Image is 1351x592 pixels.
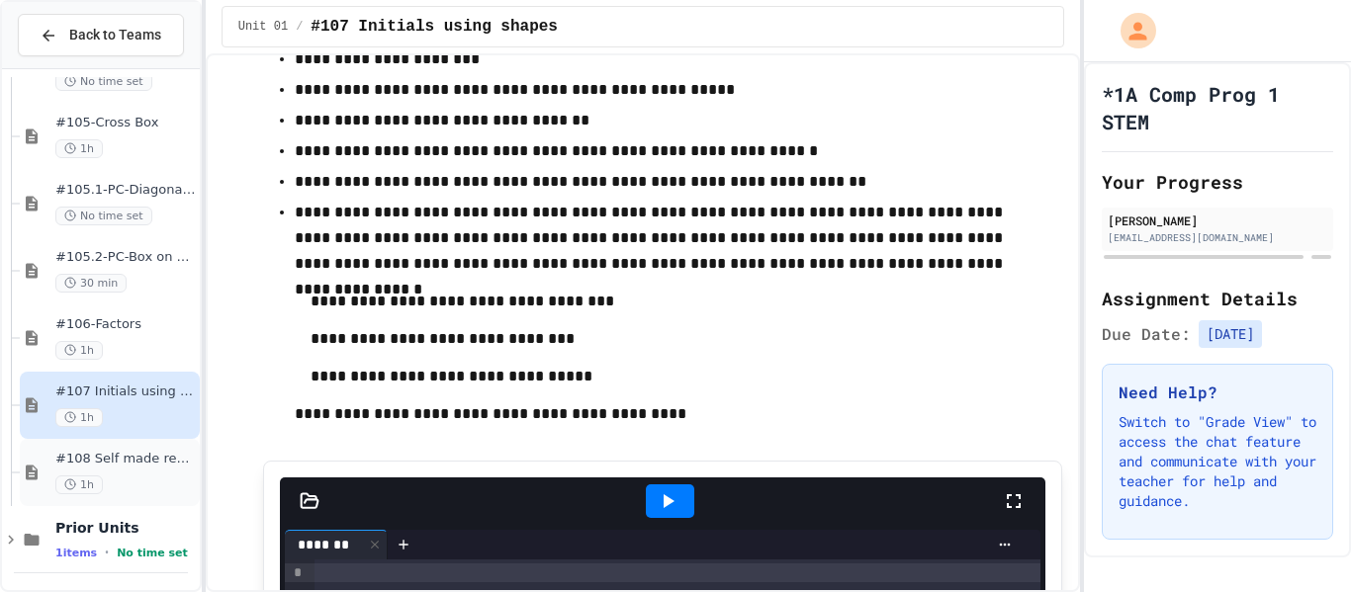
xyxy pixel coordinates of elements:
span: Unit 01 [238,19,288,35]
div: [EMAIL_ADDRESS][DOMAIN_NAME] [1108,230,1327,245]
span: #106-Factors [55,316,196,333]
span: 1h [55,408,103,427]
span: #105.1-PC-Diagonal line [55,182,196,199]
span: 1 items [55,547,97,559]
span: 1h [55,139,103,158]
p: Switch to "Grade View" to access the chat feature and communicate with your teacher for help and ... [1119,412,1316,511]
span: Back to Teams [69,25,161,45]
span: #107 Initials using shapes [311,15,558,39]
div: [PERSON_NAME] [1108,211,1327,229]
span: No time set [55,72,152,91]
span: #107 Initials using shapes [55,383,196,400]
span: No time set [55,207,152,225]
div: My Account [1100,8,1161,53]
span: Due Date: [1102,322,1191,346]
span: [DATE] [1199,320,1262,348]
span: 30 min [55,274,127,293]
span: 1h [55,341,103,360]
span: #105.2-PC-Box on Box [55,249,196,266]
span: No time set [117,547,188,559]
span: Prior Units [55,519,196,537]
span: / [296,19,303,35]
span: #108 Self made review (15pts) [55,451,196,467]
span: #105-Cross Box [55,115,196,131]
button: Back to Teams [18,14,184,56]
span: • [105,545,109,560]
h3: Need Help? [1119,381,1316,404]
h2: Your Progress [1102,168,1333,196]
span: 1h [55,475,103,494]
h1: *1A Comp Prog 1 STEM [1102,80,1333,135]
h2: Assignment Details [1102,285,1333,312]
